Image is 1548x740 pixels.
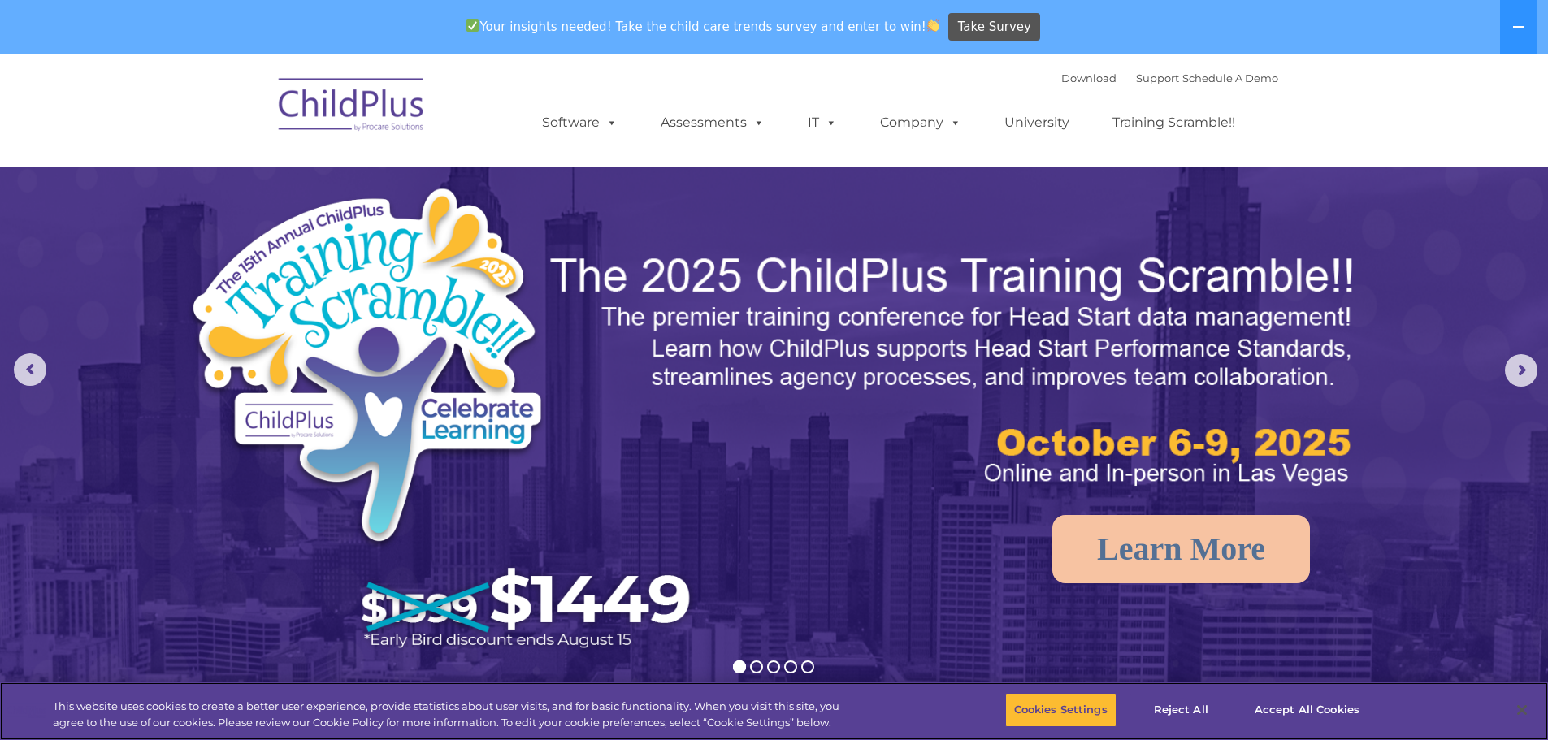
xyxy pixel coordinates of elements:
a: IT [791,106,853,139]
span: Last name [226,107,275,119]
span: Phone number [226,174,295,186]
div: This website uses cookies to create a better user experience, provide statistics about user visit... [53,699,852,730]
button: Accept All Cookies [1246,693,1368,727]
a: University [988,106,1086,139]
font: | [1061,71,1278,84]
a: Assessments [644,106,781,139]
a: Company [864,106,978,139]
span: Your insights needed! Take the child care trends survey and enter to win! [460,11,947,42]
button: Reject All [1130,693,1232,727]
a: Support [1136,71,1179,84]
a: Download [1061,71,1117,84]
img: ✅ [466,19,479,32]
a: Take Survey [948,13,1040,41]
a: Software [526,106,634,139]
a: Training Scramble!! [1096,106,1251,139]
a: Learn More [1052,515,1310,583]
button: Close [1504,692,1540,728]
img: 👏 [927,19,939,32]
a: Schedule A Demo [1182,71,1278,84]
span: Take Survey [958,13,1031,41]
button: Cookies Settings [1005,693,1117,727]
img: ChildPlus by Procare Solutions [271,67,433,148]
